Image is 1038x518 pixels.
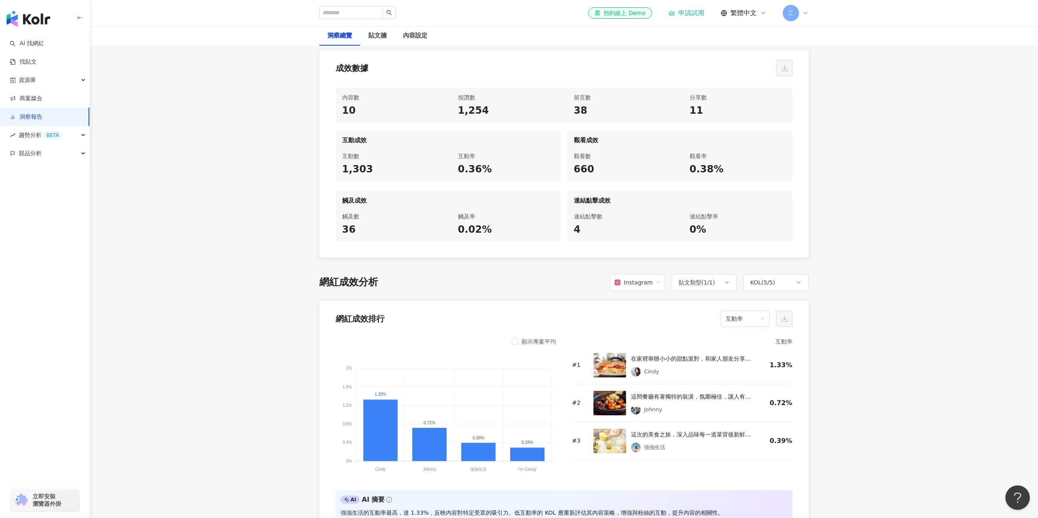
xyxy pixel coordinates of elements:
[631,354,757,364] div: 在家裡舉辦小小的甜點派對，和家人朋友分享手工製作的美點，歡笑聲中感受幸福。
[458,212,554,221] div: 觸及率
[342,212,438,221] div: 觸及數
[458,163,554,176] div: 0.36%
[763,361,792,370] div: 1.33%
[726,311,765,326] span: 互動率
[518,467,536,472] tspan: I’m Candy
[690,163,786,176] div: 0.38%
[346,366,352,370] tspan: 2%
[572,337,792,346] div: 互動率
[423,467,436,472] tspan: Johnny
[567,191,792,207] div: 連結點擊成效
[631,392,757,401] div: 這間餐廳有著獨特的裝潢，氛圍極佳，讓人有賓至如歸的感覺。
[362,495,385,504] div: AI 摘要
[690,104,786,118] div: 11
[572,361,587,369] div: # 1
[458,151,554,161] div: 互動率
[574,223,670,237] div: 4
[375,467,386,472] tspan: Cindy
[458,93,554,102] div: 按讚數
[342,151,438,161] div: 互動數
[593,391,626,415] img: post-image
[574,151,670,161] div: 觀看數
[343,385,352,389] tspan: 1.6%
[574,163,670,176] div: 660
[668,9,704,17] a: 申請試用
[763,436,792,445] div: 0.39%
[690,212,786,221] div: 連結點擊率
[574,104,670,118] div: 38
[730,9,757,18] span: 繁體中文
[346,459,352,463] tspan: 0%
[336,191,561,207] div: 觸及成效
[19,71,36,89] span: 資源庫
[342,93,438,102] div: 內容數
[574,93,670,102] div: 留言數
[458,223,554,237] div: 0.02%
[644,443,665,452] div: 強強生活
[343,440,352,445] tspan: 0.4%
[595,9,645,17] div: 預約線上 Demo
[10,58,37,66] a: 找貼文
[368,31,387,41] div: 貼文牆
[690,223,786,237] div: 0%
[11,489,79,511] a: chrome extension立即安裝 瀏覽器外掛
[336,313,385,324] div: 網紅成效排行
[522,337,556,346] div: 顯示專案平均
[342,223,438,237] div: 36
[343,422,352,426] tspan: 0.8%
[319,276,378,289] div: 網紅成效分析
[328,31,352,41] div: 洞察總覽
[588,7,652,19] a: 預約線上 Demo
[342,163,438,176] div: 1,303
[690,151,786,161] div: 觀看率
[342,104,438,118] div: 10
[458,104,554,118] div: 1,254
[631,367,641,377] img: KOL Avatar
[788,9,794,18] span: 工
[1005,485,1030,510] iframe: Help Scout Beacon - Open
[644,368,659,376] div: Cindy
[615,275,653,290] div: Instagram
[644,406,662,414] div: Johnny
[341,496,360,504] div: AI
[7,11,50,27] img: logo
[33,493,61,507] span: 立即安裝 瀏覽器外掛
[631,443,641,452] img: KOL Avatar
[343,403,352,408] tspan: 1.2%
[572,437,587,445] div: # 3
[19,144,42,163] span: 競品分析
[10,132,15,138] span: rise
[386,10,392,15] span: search
[10,95,42,103] a: 商案媒合
[631,430,757,439] div: 這次的美食之旅，深入品味每一道菜背後新鮮食材的原始風味，每一口都是自然的驚喜。
[336,62,368,74] div: 成效數據
[750,278,775,287] div: KOL ( 5 / 5 )
[679,278,715,287] div: 貼文類型 ( 1 / 1 )
[593,429,626,453] img: post-image
[631,405,641,414] img: KOL Avatar
[763,399,792,408] div: 0.72%
[572,399,587,407] div: # 2
[341,508,724,518] div: 強強生活的互動率最高，達 1.33%，反映內容對特定受眾的吸引力。低互動率的 KOL 應重新評估其內容策略，增強與粉絲的互動，提升內容的相關性。
[13,494,29,507] img: chrome extension
[19,126,62,144] span: 趨勢分析
[574,212,670,221] div: 連結點擊數
[403,31,427,41] div: 內容設定
[10,113,42,121] a: 洞察報告
[43,131,62,139] div: BETA
[336,131,561,146] div: 互動成效
[10,40,44,48] a: searchAI 找網紅
[470,467,486,472] tspan: 強強生活
[567,131,792,146] div: 觀看成效
[593,353,626,377] img: post-image
[690,93,786,102] div: 分享數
